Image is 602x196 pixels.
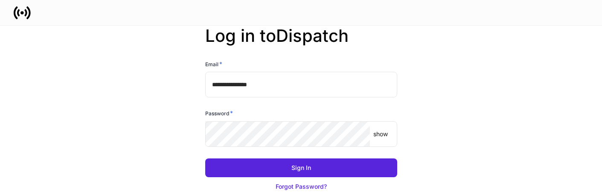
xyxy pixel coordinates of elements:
h6: Email [205,60,222,68]
button: Forgot Password? [205,177,397,196]
h2: Log in to Dispatch [205,26,397,60]
button: Sign In [205,158,397,177]
h6: Password [205,109,233,117]
div: Forgot Password? [276,182,327,191]
div: Sign In [291,164,311,172]
p: show [373,130,388,138]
